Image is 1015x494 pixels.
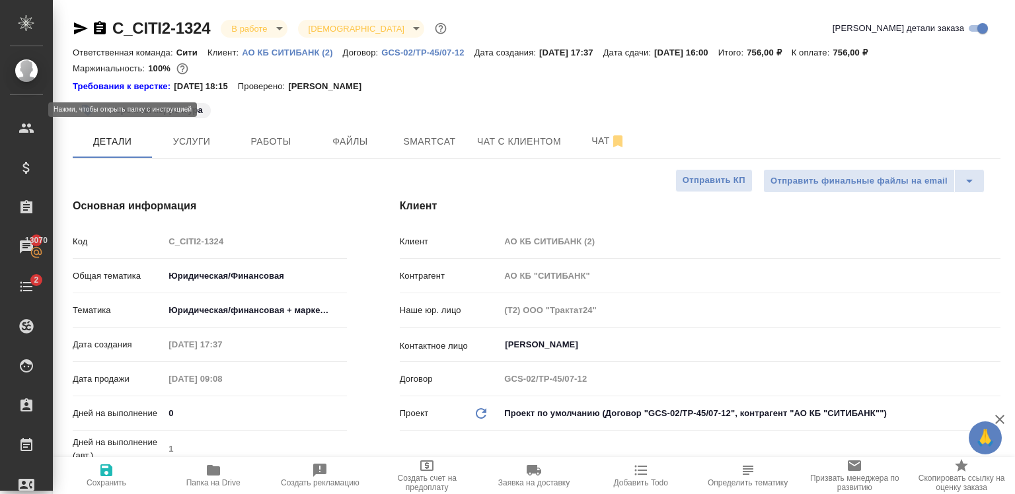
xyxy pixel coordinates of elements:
button: Скопировать ссылку на оценку заказа [908,457,1015,494]
p: Дата продажи [73,372,164,386]
input: Пустое поле [164,439,346,458]
p: Клиент [400,235,500,248]
h4: Клиент [400,198,1000,214]
p: 756,00 ₽ [747,48,792,57]
button: 0.16 RUB; [174,60,191,77]
p: АО КБ СИТИБАНК (2) [242,48,342,57]
button: Заявка на доставку [480,457,587,494]
button: [DEMOGRAPHIC_DATA] [305,23,408,34]
p: Дней на выполнение [73,407,164,420]
svg: Отписаться [610,133,626,149]
span: Отправить КП [683,173,745,188]
p: [DATE] 17:37 [539,48,603,57]
span: 13070 [17,234,56,247]
span: 🙏 [974,424,996,452]
p: Контрагент [400,269,500,283]
input: Пустое поле [164,369,280,388]
span: Определить тематику [708,478,788,487]
span: [PERSON_NAME] детали заказа [833,22,964,35]
p: Контактное лицо [400,339,500,353]
button: Создать счет на предоплату [373,457,480,494]
p: #срочная корректура [111,104,203,117]
span: 2 [26,273,46,287]
p: GCS-02/TP-45/07-12 [381,48,474,57]
p: [DATE] 18:15 [174,80,238,93]
p: Проверено: [238,80,289,93]
p: Сити [176,48,207,57]
p: [PERSON_NAME] [288,80,371,93]
button: В работе [227,23,271,34]
button: Скопировать ссылку для ЯМессенджера [73,20,89,36]
p: [DATE] 16:00 [654,48,718,57]
span: Создать счет на предоплату [381,474,472,492]
h4: Основная информация [73,198,347,214]
span: Скопировать ссылку на оценку заказа [916,474,1007,492]
div: Проект по умолчанию (Договор "GCS-02/TP-45/07-12", контрагент "АО КБ "СИТИБАНК"") [500,402,1000,425]
a: GCS-02/TP-45/07-12 [381,46,474,57]
div: В работе [221,20,287,38]
div: split button [763,169,985,193]
span: Папка на Drive [186,478,241,487]
input: Пустое поле [500,300,1000,320]
button: Отправить финальные файлы на email [763,169,955,193]
button: Создать рекламацию [267,457,374,494]
input: ✎ Введи что-нибудь [164,404,346,423]
div: Юридическая/финансовая + маркетинг [164,299,346,322]
p: Код [73,235,164,248]
p: Договор: [343,48,382,57]
button: 🙏 [969,421,1002,454]
button: Open [993,343,996,346]
input: Пустое поле [500,369,1000,388]
span: Работы [239,133,303,150]
p: Клиент: [207,48,242,57]
span: Заявка на доставку [498,478,570,487]
button: Скопировать ссылку [92,20,108,36]
p: Итого: [718,48,747,57]
span: Услуги [160,133,223,150]
a: АО КБ СИТИБАНК (2) [242,46,342,57]
p: Проект [400,407,429,420]
span: Создать рекламацию [281,478,359,487]
button: Добавить Todo [587,457,695,494]
p: Дней на выполнение (авт.) [73,436,164,462]
p: Дата сдачи: [603,48,654,57]
p: Маржинальность: [73,63,148,73]
button: Папка на Drive [160,457,267,494]
p: Наше юр. лицо [400,304,500,317]
p: Общая тематика [73,269,164,283]
span: Призвать менеджера по развитию [809,474,900,492]
input: Пустое поле [500,266,1000,285]
p: К оплате: [792,48,833,57]
p: Тематика [73,304,164,317]
input: Пустое поле [164,335,280,354]
span: Чат [577,133,640,149]
span: Добавить Todo [614,478,668,487]
a: 13070 [3,230,50,264]
button: Сохранить [53,457,160,494]
a: C_CITI2-1324 [112,19,210,37]
input: Пустое поле [164,232,346,251]
a: Требования к верстке: [73,80,174,93]
span: срочная корректура [102,104,212,115]
p: Дата создания: [474,48,539,57]
button: Доп статусы указывают на важность/срочность заказа [432,20,449,37]
p: Договор [400,372,500,386]
button: Призвать менеджера по развитию [801,457,908,494]
p: Дата создания [73,338,164,351]
div: В работе [298,20,424,38]
input: Пустое поле [500,232,1000,251]
div: Юридическая/Финансовая [164,265,346,287]
button: Отправить КП [675,169,753,192]
span: Детали [81,133,144,150]
span: Smartcat [398,133,461,150]
span: Отправить финальные файлы на email [771,174,948,189]
span: Чат с клиентом [477,133,561,150]
a: 2 [3,270,50,303]
p: 100% [148,63,174,73]
p: Ответственная команда: [73,48,176,57]
button: Определить тематику [695,457,802,494]
span: Сохранить [87,478,126,487]
span: Файлы [319,133,382,150]
p: 756,00 ₽ [833,48,878,57]
button: Добавить тэг [73,96,102,125]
